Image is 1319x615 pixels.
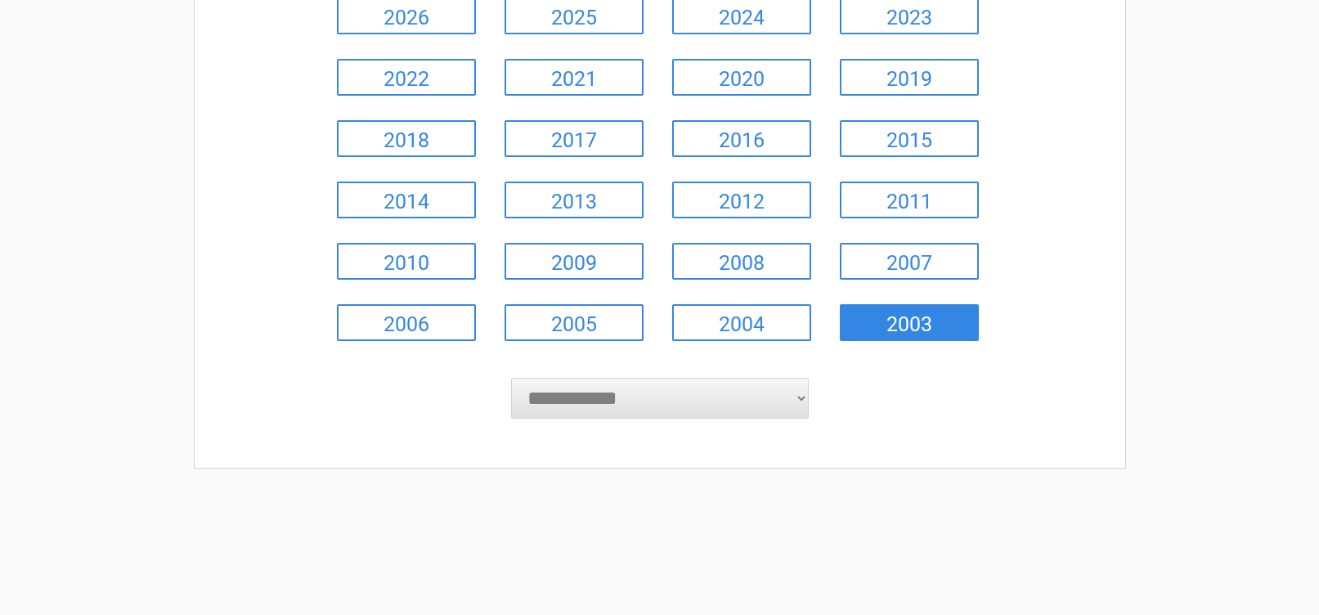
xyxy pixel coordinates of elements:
[337,182,476,218] a: 2014
[672,304,811,341] a: 2004
[505,182,644,218] a: 2013
[672,120,811,157] a: 2016
[840,182,979,218] a: 2011
[840,304,979,341] a: 2003
[505,120,644,157] a: 2017
[672,182,811,218] a: 2012
[505,243,644,280] a: 2009
[840,120,979,157] a: 2015
[337,304,476,341] a: 2006
[337,120,476,157] a: 2018
[672,243,811,280] a: 2008
[505,59,644,96] a: 2021
[505,304,644,341] a: 2005
[840,243,979,280] a: 2007
[672,59,811,96] a: 2020
[337,59,476,96] a: 2022
[337,243,476,280] a: 2010
[840,59,979,96] a: 2019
